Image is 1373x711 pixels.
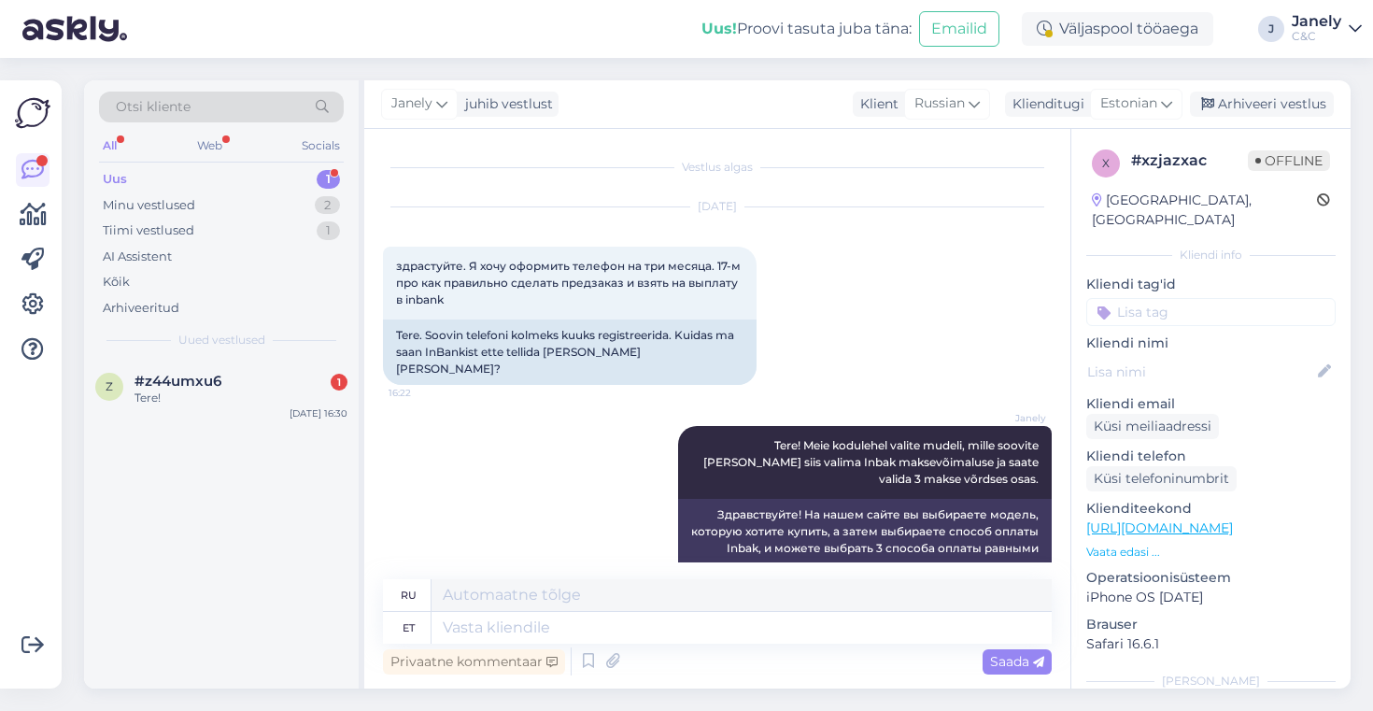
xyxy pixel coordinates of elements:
p: Kliendi tag'id [1086,275,1336,294]
span: Saada [990,653,1044,670]
p: Brauser [1086,615,1336,634]
div: 1 [317,170,340,189]
div: Socials [298,134,344,158]
div: 2 [315,196,340,215]
div: Privaatne kommentaar [383,649,565,675]
div: Proovi tasuta juba täna: [701,18,912,40]
div: 1 [317,221,340,240]
span: Tere! Meie kodulehel valite mudeli, mille soovite [PERSON_NAME] siis valima Inbak maksevõimaluse ... [703,438,1041,486]
div: Tere. Soovin telefoni kolmeks kuuks registreerida. Kuidas ma saan InBankist ette tellida [PERSON_... [383,320,757,385]
div: All [99,134,120,158]
span: Estonian [1100,93,1157,114]
p: Kliendi nimi [1086,334,1336,353]
div: Здравствуйте! На нашем сайте вы выбираете модель, которую хотите купить, а затем выбираете способ... [678,499,1052,581]
span: Janely [976,411,1046,425]
span: 16:22 [389,386,459,400]
div: Uus [103,170,127,189]
div: Tiimi vestlused [103,221,194,240]
div: Janely [1292,14,1341,29]
div: Küsi telefoninumbrit [1086,466,1237,491]
span: здрастуйте. Я хочу оформить телефон на три месяца. 17-м про как правильно сделать предзаказ и взя... [396,259,743,306]
span: Janely [391,93,432,114]
input: Lisa nimi [1087,362,1314,382]
div: Küsi meiliaadressi [1086,414,1219,439]
img: Askly Logo [15,95,50,131]
a: [URL][DOMAIN_NAME] [1086,519,1233,536]
b: Uus! [701,20,737,37]
span: x [1102,156,1110,170]
div: Minu vestlused [103,196,195,215]
p: Kliendi telefon [1086,447,1336,466]
span: Uued vestlused [178,332,265,348]
p: Klienditeekond [1086,499,1336,519]
div: AI Assistent [103,248,172,266]
div: Tere! [134,390,347,406]
div: Klient [853,94,899,114]
span: Otsi kliente [116,97,191,117]
div: 1 [331,374,347,391]
span: Offline [1248,150,1330,171]
span: #z44umxu6 [134,373,221,390]
p: Kliendi email [1086,394,1336,414]
div: Väljaspool tööaega [1022,12,1213,46]
div: [DATE] [383,198,1052,215]
div: [DATE] 16:30 [290,406,347,420]
div: C&C [1292,29,1341,44]
div: Web [193,134,226,158]
div: [PERSON_NAME] [1086,673,1336,690]
a: JanelyC&C [1292,14,1362,44]
div: # xzjazxac [1131,149,1248,172]
div: Arhiveeritud [103,299,179,318]
p: Operatsioonisüsteem [1086,568,1336,588]
div: Klienditugi [1005,94,1084,114]
button: Emailid [919,11,999,47]
div: ru [401,579,417,611]
span: z [106,379,113,393]
span: Russian [914,93,965,114]
input: Lisa tag [1086,298,1336,326]
div: [GEOGRAPHIC_DATA], [GEOGRAPHIC_DATA] [1092,191,1317,230]
div: juhib vestlust [458,94,553,114]
p: Vaata edasi ... [1086,544,1336,561]
div: Kõik [103,273,130,292]
div: Arhiveeri vestlus [1190,92,1334,117]
div: Vestlus algas [383,159,1052,176]
div: J [1258,16,1284,42]
p: Safari 16.6.1 [1086,634,1336,654]
p: iPhone OS [DATE] [1086,588,1336,607]
div: Kliendi info [1086,247,1336,263]
div: et [403,612,415,644]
